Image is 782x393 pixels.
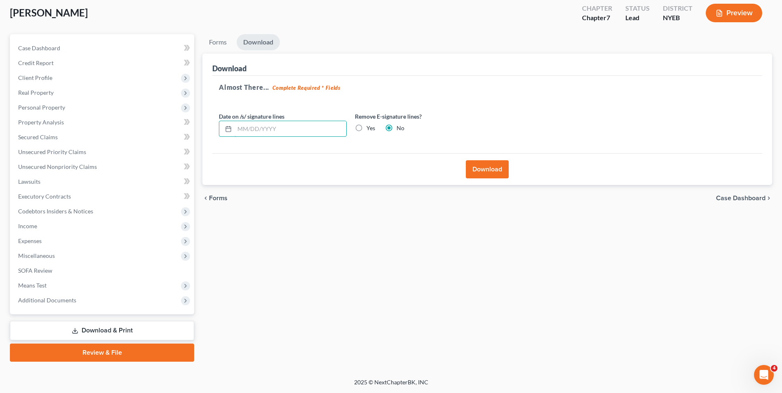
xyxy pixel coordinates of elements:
[156,378,626,393] div: 2025 © NextChapterBK, INC
[202,195,209,201] i: chevron_left
[12,159,194,174] a: Unsecured Nonpriority Claims
[18,163,97,170] span: Unsecured Nonpriority Claims
[18,89,54,96] span: Real Property
[582,13,612,23] div: Chapter
[18,297,76,304] span: Additional Documents
[12,56,194,70] a: Credit Report
[706,4,762,22] button: Preview
[18,44,60,51] span: Case Dashboard
[18,282,47,289] span: Means Test
[625,4,650,13] div: Status
[663,13,693,23] div: NYEB
[202,34,233,50] a: Forms
[716,195,766,201] span: Case Dashboard
[18,59,54,66] span: Credit Report
[10,344,194,362] a: Review & File
[625,13,650,23] div: Lead
[12,189,194,204] a: Executory Contracts
[202,195,239,201] button: chevron_left Forms
[12,145,194,159] a: Unsecured Priority Claims
[219,112,284,121] label: Date on /s/ signature lines
[18,104,65,111] span: Personal Property
[716,195,772,201] a: Case Dashboard chevron_right
[606,14,610,21] span: 7
[18,119,64,126] span: Property Analysis
[466,160,509,178] button: Download
[18,267,52,274] span: SOFA Review
[18,148,86,155] span: Unsecured Priority Claims
[18,193,71,200] span: Executory Contracts
[237,34,280,50] a: Download
[10,321,194,340] a: Download & Print
[355,112,483,121] label: Remove E-signature lines?
[366,124,375,132] label: Yes
[18,74,52,81] span: Client Profile
[18,252,55,259] span: Miscellaneous
[582,4,612,13] div: Chapter
[18,178,40,185] span: Lawsuits
[212,63,247,73] div: Download
[12,130,194,145] a: Secured Claims
[272,84,341,91] strong: Complete Required * Fields
[235,121,346,137] input: MM/DD/YYYY
[12,174,194,189] a: Lawsuits
[209,195,228,201] span: Forms
[12,41,194,56] a: Case Dashboard
[18,237,42,244] span: Expenses
[12,263,194,278] a: SOFA Review
[10,7,88,19] span: [PERSON_NAME]
[766,195,772,201] i: chevron_right
[12,115,194,130] a: Property Analysis
[18,208,93,215] span: Codebtors Insiders & Notices
[18,133,58,140] span: Secured Claims
[771,365,777,372] span: 4
[663,4,693,13] div: District
[219,82,756,92] h5: Almost There...
[397,124,404,132] label: No
[754,365,774,385] iframe: Intercom live chat
[18,222,37,229] span: Income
